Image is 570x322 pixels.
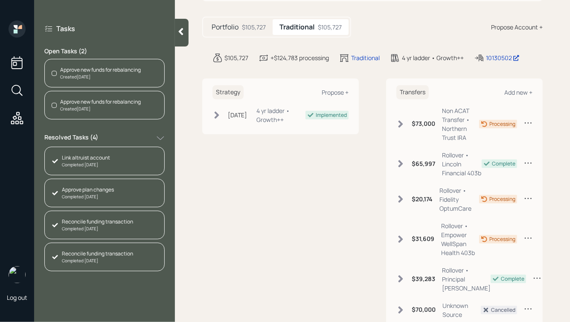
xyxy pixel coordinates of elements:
div: Created [DATE] [60,106,141,112]
div: Rollover • Lincoln Financial 403b [442,151,482,177]
div: Reconcile funding transaction [62,218,133,226]
div: 10130502 [486,53,520,62]
div: Created [DATE] [60,74,141,80]
div: 4 yr ladder • Growth++ [402,53,464,62]
div: Propose + [322,88,349,96]
div: Non ACAT Transfer • Northern Trust IRA [442,106,479,142]
div: Unknown Source [442,301,481,319]
label: Open Tasks ( 2 ) [44,47,165,55]
div: Rollover • Principal [PERSON_NAME] [442,266,491,293]
div: Processing [489,235,515,243]
div: Completed [DATE] [62,226,133,232]
h6: Strategy [212,85,244,99]
div: Add new + [504,88,532,96]
div: Log out [7,293,27,302]
div: Implemented [316,111,347,119]
h6: $65,997 [412,160,435,168]
h6: $73,000 [412,120,435,128]
div: Approve new funds for rebalancing [60,98,141,106]
h6: $39,283 [412,276,435,283]
h5: Portfolio [212,23,238,31]
div: Rollover • Fidelity OptumCare [439,186,479,213]
div: Reconcile funding transaction [62,250,133,258]
h6: $70,000 [412,306,436,313]
div: 4 yr ladder • Growth++ [256,106,305,124]
h5: Traditional [279,23,314,31]
div: Approve plan changes [62,186,114,194]
div: Completed [DATE] [62,194,114,200]
div: Complete [501,275,524,283]
h6: $31,609 [412,235,434,243]
div: +$124,783 processing [270,53,329,62]
div: $105,727 [318,23,342,32]
div: Approve new funds for rebalancing [60,66,141,74]
div: Processing [489,195,515,203]
div: [DATE] [228,110,247,119]
div: $105,727 [224,53,248,62]
label: Tasks [56,24,75,33]
div: $105,727 [242,23,266,32]
div: Completed [DATE] [62,258,133,264]
div: Complete [492,160,515,168]
div: Processing [489,120,515,128]
h6: Transfers [396,85,429,99]
div: Cancelled [491,306,515,314]
div: Traditional [351,53,380,62]
img: hunter_neumayer.jpg [9,266,26,283]
div: Propose Account + [491,23,543,32]
h6: $20,174 [412,196,433,203]
div: Rollover • Empower WellSpan Health 403b [441,221,479,257]
div: Link altruist account [62,154,110,162]
label: Resolved Tasks ( 4 ) [44,133,98,143]
div: Completed [DATE] [62,162,110,168]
